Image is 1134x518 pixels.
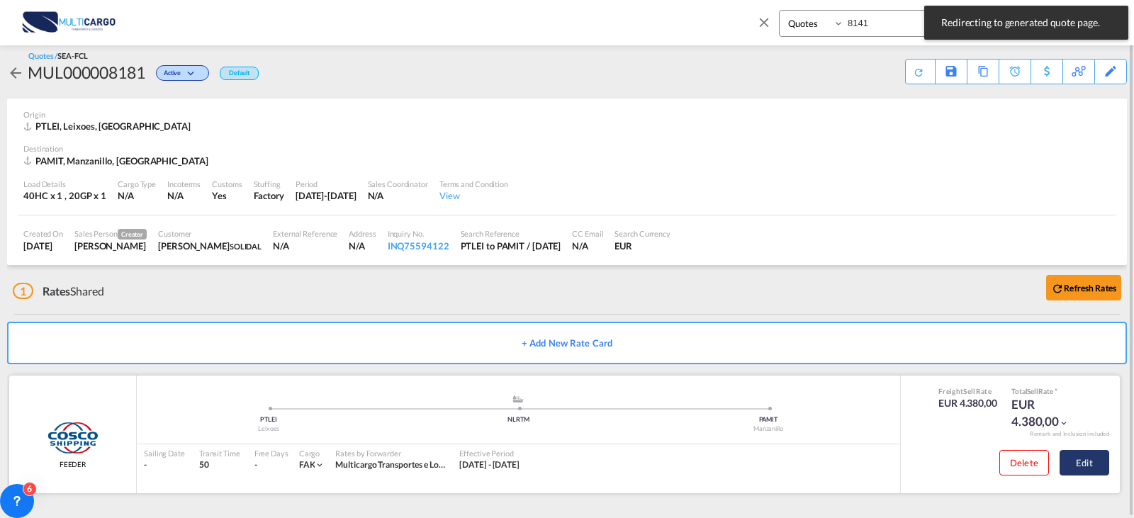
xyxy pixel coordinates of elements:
[572,228,603,239] div: CC Email
[158,228,262,239] div: Customer
[254,179,284,189] div: Stuffing
[273,228,337,239] div: External Reference
[936,60,967,84] div: Save As Template
[1059,418,1069,428] md-icon: icon-chevron-down
[938,396,997,410] div: EUR 4.380,00
[13,283,33,299] span: 1
[7,322,1127,364] button: + Add New Rate Card
[7,61,28,84] div: icon-arrow-left
[963,387,975,395] span: Sell
[43,284,71,298] span: Rates
[510,395,527,402] md-icon: assets/icons/custom/ship-fill.svg
[459,448,520,458] div: Effective Period
[158,240,262,252] div: Marta Fernandes
[644,424,893,434] div: Manzanillo
[144,448,185,458] div: Sailing Date
[459,459,520,470] span: [DATE] - [DATE]
[388,228,449,239] div: Inquiry No.
[1019,430,1120,438] div: Remark and Inclusion included
[60,459,86,469] span: FEEDER
[315,460,325,470] md-icon: icon-chevron-down
[393,415,643,424] div: NLRTM
[1011,386,1082,396] div: Total Rate
[614,240,670,252] div: EUR
[230,242,262,251] span: SOLIDAL
[212,179,242,189] div: Customs
[1027,387,1038,395] span: Sell
[23,109,1111,120] div: Origin
[335,459,462,470] span: Multicargo Transportes e Logistica
[912,65,926,79] md-icon: icon-refresh
[212,189,242,202] div: Yes
[439,179,508,189] div: Terms and Condition
[254,189,284,202] div: Factory Stuffing
[368,179,428,189] div: Sales Coordinator
[937,16,1116,30] span: Redirecting to generated quote page.
[167,179,201,189] div: Incoterms
[23,228,63,239] div: Created On
[572,240,603,252] div: N/A
[118,189,156,202] div: N/A
[23,143,1111,154] div: Destination
[21,6,117,38] img: 82db67801a5411eeacfdbd8acfa81e61.png
[74,228,147,240] div: Sales Person
[145,61,213,84] div: Change Status Here
[144,415,393,424] div: PTLEI
[299,448,325,458] div: Cargo
[459,459,520,471] div: 01 Aug 2025 - 31 Aug 2025
[184,70,201,78] md-icon: icon-chevron-down
[35,120,191,132] span: PTLEI, Leixoes, [GEOGRAPHIC_DATA]
[57,51,87,60] span: SEA-FCL
[1046,275,1121,300] button: icon-refreshRefresh Rates
[388,240,449,252] div: INQ75594122
[23,189,106,202] div: 40HC x 1 , 20GP x 1
[335,459,445,471] div: Multicargo Transportes e Logistica
[296,189,357,202] div: 31 Aug 2025
[23,154,211,167] div: PAMIT, Manzanillo, Americas
[254,448,288,458] div: Free Days
[164,69,184,82] span: Active
[299,459,315,470] span: FAK
[999,450,1049,475] button: Delete
[46,420,99,456] img: COSCO
[156,65,209,81] div: Change Status Here
[144,424,393,434] div: Leixoes
[938,386,997,396] div: Freight Rate
[23,120,194,133] div: PTLEI, Leixoes, Europe
[1011,396,1082,430] div: EUR 4.380,00
[461,228,561,239] div: Search Reference
[614,228,670,239] div: Search Currency
[199,459,240,471] div: 50
[118,179,156,189] div: Cargo Type
[23,240,63,252] div: 22 Aug 2025
[273,240,337,252] div: N/A
[28,61,145,84] div: MUL000008181
[439,189,508,202] div: View
[7,64,24,81] md-icon: icon-arrow-left
[296,179,357,189] div: Period
[13,283,104,299] div: Shared
[167,189,184,202] div: N/A
[28,50,88,61] div: Quotes /SEA-FCL
[199,448,240,458] div: Transit Time
[23,179,106,189] div: Load Details
[1060,450,1109,475] button: Edit
[74,240,147,252] div: Ricardo Santos
[461,240,561,252] div: PTLEI to PAMIT / 18 Aug 2025
[144,459,185,471] div: -
[756,10,779,44] span: icon-close
[254,459,257,471] div: -
[349,228,376,239] div: Address
[220,67,259,80] div: Default
[1053,387,1057,395] span: Subject to Remarks
[756,14,772,30] md-icon: icon-close
[349,240,376,252] div: N/A
[913,60,928,78] div: Quote PDF is not available at this time
[368,189,428,202] div: N/A
[1064,283,1116,293] b: Refresh Rates
[1051,282,1064,295] md-icon: icon-refresh
[335,448,445,458] div: Rates by Forwarder
[118,229,147,240] span: Creator
[644,415,893,424] div: PAMIT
